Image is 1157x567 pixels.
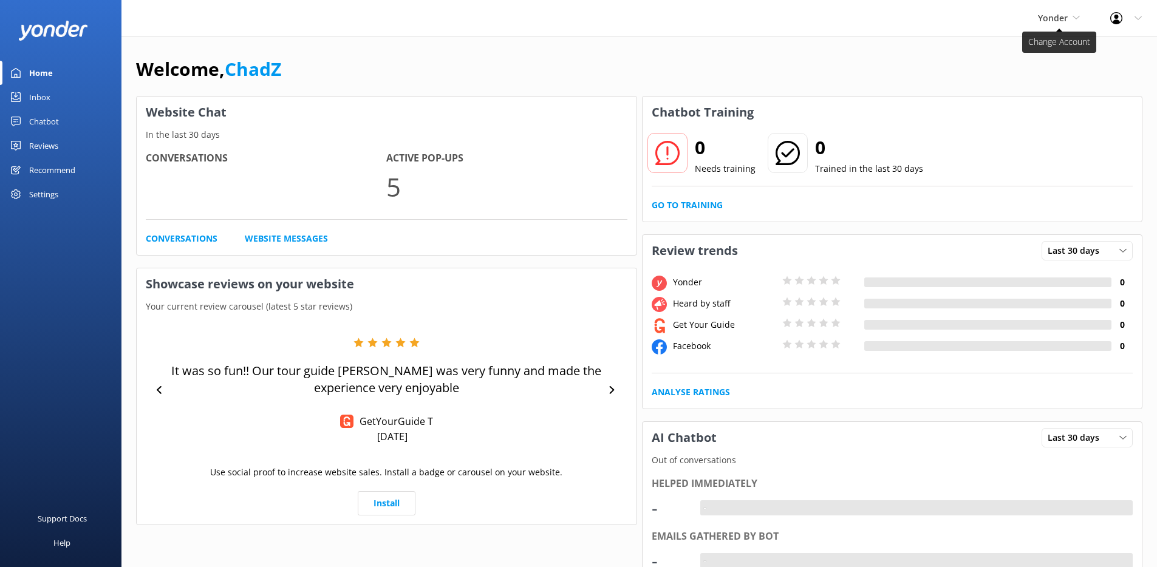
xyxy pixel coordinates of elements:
div: Support Docs [38,506,87,531]
h3: AI Chatbot [643,422,726,453]
span: Last 30 days [1048,431,1107,444]
p: Your current review carousel (latest 5 star reviews) [137,300,637,313]
p: Needs training [695,162,756,175]
img: yonder-white-logo.png [18,21,88,41]
h1: Welcome, [136,55,281,84]
div: Settings [29,182,58,206]
h3: Review trends [643,235,747,267]
h2: 0 [695,133,756,162]
div: Heard by staff [670,297,779,310]
span: Yonder [1038,12,1068,24]
h4: Active Pop-ups [386,151,627,166]
div: Reviews [29,134,58,158]
h3: Chatbot Training [643,97,763,128]
h2: 0 [815,133,923,162]
div: Chatbot [29,109,59,134]
div: Get Your Guide [670,318,779,331]
p: It was so fun!! Our tour guide [PERSON_NAME] was very funny and made the experience very enjoyable [170,362,603,396]
div: Helped immediately [652,476,1133,492]
a: Conversations [146,232,217,245]
p: Out of conversations [643,453,1142,467]
div: Facebook [670,339,779,353]
div: - [700,500,709,516]
p: GetYourGuide T [353,415,433,428]
div: Recommend [29,158,75,182]
p: Trained in the last 30 days [815,162,923,175]
a: Install [358,491,415,515]
p: Use social proof to increase website sales. Install a badge or carousel on your website. [210,466,562,479]
div: - [652,494,688,523]
a: ChadZ [225,56,281,81]
h4: 0 [1111,339,1133,353]
p: 5 [386,166,627,207]
h3: Showcase reviews on your website [137,268,637,300]
h4: 0 [1111,297,1133,310]
div: Home [29,61,53,85]
span: Last 30 days [1048,244,1107,257]
h4: 0 [1111,318,1133,331]
h3: Website Chat [137,97,637,128]
div: Help [53,531,70,555]
h4: 0 [1111,276,1133,289]
a: Go to Training [652,199,723,212]
div: Inbox [29,85,50,109]
h4: Conversations [146,151,386,166]
a: Analyse Ratings [652,385,730,399]
div: Yonder [670,276,779,289]
p: [DATE] [377,430,408,443]
p: In the last 30 days [137,128,637,141]
img: Get Your Guide Reviews [340,415,353,428]
a: Website Messages [245,232,328,245]
div: Emails gathered by bot [652,529,1133,545]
